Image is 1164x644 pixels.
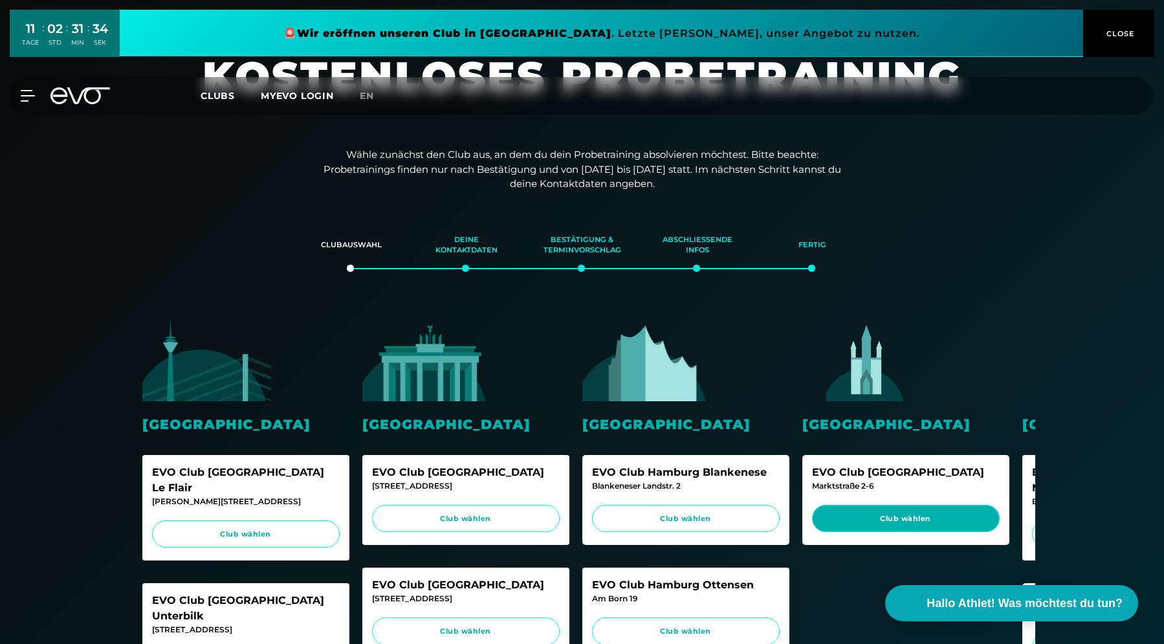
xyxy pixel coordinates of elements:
span: Club wählen [164,529,327,540]
button: Hallo Athlet! Was möchtest du tun? [885,585,1138,621]
span: Club wählen [824,513,987,524]
div: : [87,21,89,55]
div: [STREET_ADDRESS] [372,593,560,605]
div: [STREET_ADDRESS] [372,480,560,492]
div: MIN [71,38,84,47]
div: 11 [22,19,39,38]
div: TAGE [22,38,39,47]
div: EVO Club Hamburg Blankenese [592,465,780,480]
div: Clubauswahl [310,228,393,263]
div: 31 [71,19,84,38]
div: Fertig [771,228,854,263]
span: Club wählen [604,626,767,637]
a: Club wählen [152,520,340,548]
div: [GEOGRAPHIC_DATA] [802,414,1009,434]
div: EVO Club [GEOGRAPHIC_DATA] [812,465,1000,480]
div: Blankeneser Landstr. 2 [592,480,780,492]
span: Club wählen [384,513,547,524]
div: 02 [47,19,63,38]
div: EVO Club [GEOGRAPHIC_DATA] [372,577,560,593]
span: Hallo Athlet! Was möchtest du tun? [927,595,1123,612]
div: [PERSON_NAME][STREET_ADDRESS] [152,496,340,507]
div: 34 [93,19,108,38]
div: [GEOGRAPHIC_DATA] [362,414,569,434]
div: : [66,21,68,55]
a: Club wählen [812,505,1000,533]
img: evofitness [142,320,272,401]
span: Club wählen [604,513,767,524]
div: Am Born 19 [592,593,780,605]
div: STD [47,38,63,47]
div: EVO Club [GEOGRAPHIC_DATA] Unterbilk [152,593,340,624]
div: SEK [93,38,108,47]
div: : [42,21,44,55]
span: Club wählen [384,626,547,637]
span: Clubs [201,90,235,102]
a: Clubs [201,89,261,102]
div: EVO Club Hamburg Ottensen [592,577,780,593]
div: Abschließende Infos [656,228,739,263]
img: evofitness [582,320,712,401]
div: EVO Club [GEOGRAPHIC_DATA] [372,465,560,480]
p: Wähle zunächst den Club aus, an dem du dein Probetraining absolvieren möchtest. Bitte beachte: Pr... [324,148,841,192]
div: [GEOGRAPHIC_DATA] [142,414,349,434]
div: Bestätigung & Terminvorschlag [540,228,623,263]
div: [GEOGRAPHIC_DATA] [582,414,789,434]
img: evofitness [362,320,492,401]
a: MYEVO LOGIN [261,90,334,102]
a: en [360,89,390,104]
a: Club wählen [372,505,560,533]
span: en [360,90,374,102]
img: evofitness [802,320,932,401]
div: Deine Kontaktdaten [425,228,508,263]
button: CLOSE [1083,10,1154,57]
img: evofitness [1022,320,1152,401]
div: EVO Club [GEOGRAPHIC_DATA] Le Flair [152,465,340,496]
span: CLOSE [1103,28,1135,39]
div: [STREET_ADDRESS] [152,624,340,636]
a: Club wählen [592,505,780,533]
div: Marktstraße 2-6 [812,480,1000,492]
